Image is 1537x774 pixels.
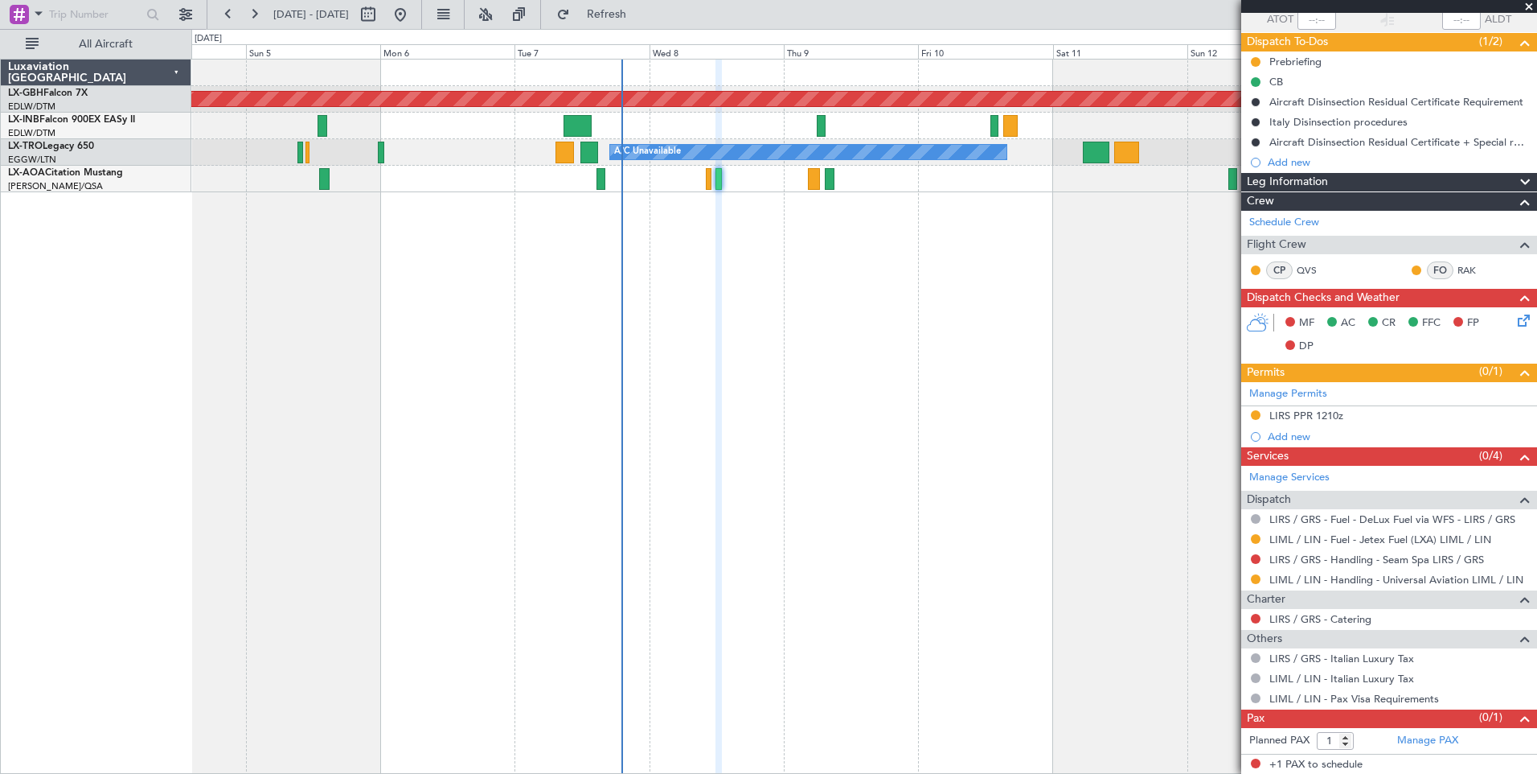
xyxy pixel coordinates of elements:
[1269,553,1484,566] a: LIRS / GRS - Handling - Seam Spa LIRS / GRS
[650,44,784,59] div: Wed 8
[246,44,380,59] div: Sun 5
[8,142,94,151] a: LX-TROLegacy 650
[1467,315,1479,331] span: FP
[8,168,45,178] span: LX-AOA
[1053,44,1187,59] div: Sat 11
[8,89,88,98] a: LX-GBHFalcon 7X
[784,44,918,59] div: Thu 9
[42,39,170,50] span: All Aircraft
[1269,75,1283,89] div: CB
[1247,236,1306,254] span: Flight Crew
[1247,289,1400,307] span: Dispatch Checks and Weather
[1479,33,1502,50] span: (1/2)
[195,32,222,46] div: [DATE]
[380,44,514,59] div: Mon 6
[1268,155,1529,169] div: Add new
[573,9,641,20] span: Refresh
[1249,470,1330,486] a: Manage Services
[1268,430,1529,443] div: Add new
[8,101,55,113] a: EDLW/DTM
[1269,533,1491,546] a: LIML / LIN - Fuel - Jetex Fuel (LXA) LIML / LIN
[1249,733,1310,749] label: Planned PAX
[1269,95,1523,109] div: Aircraft Disinsection Residual Certificate Requirement
[1397,733,1458,749] a: Manage PAX
[1427,261,1453,279] div: FO
[8,142,43,151] span: LX-TRO
[273,7,349,22] span: [DATE] - [DATE]
[614,140,681,164] div: A/C Unavailable
[1269,573,1523,587] a: LIML / LIN - Handling - Universal Aviation LIML / LIN
[1485,12,1511,28] span: ALDT
[49,2,141,27] input: Trip Number
[1247,491,1291,509] span: Dispatch
[1249,215,1319,231] a: Schedule Crew
[1247,173,1328,191] span: Leg Information
[8,180,103,192] a: [PERSON_NAME]/QSA
[1247,710,1264,728] span: Pax
[1269,652,1414,665] a: LIRS / GRS - Italian Luxury Tax
[1267,12,1293,28] span: ATOT
[1269,692,1439,706] a: LIML / LIN - Pax Visa Requirements
[1479,709,1502,726] span: (0/1)
[1266,261,1293,279] div: CP
[1247,591,1285,609] span: Charter
[1297,10,1336,30] input: --:--
[1247,630,1282,648] span: Others
[1269,409,1343,422] div: LIRS PPR 1210z
[1457,263,1494,278] a: RAK
[1247,33,1328,51] span: Dispatch To-Dos
[1269,612,1371,626] a: LIRS / GRS - Catering
[1247,364,1285,382] span: Permits
[8,115,39,125] span: LX-INB
[1299,339,1314,355] span: DP
[1297,263,1333,278] a: QVS
[549,2,646,27] button: Refresh
[1269,513,1515,526] a: LIRS / GRS - Fuel - DeLux Fuel via WFS - LIRS / GRS
[1269,757,1363,773] span: +1 PAX to schedule
[514,44,649,59] div: Tue 7
[8,168,123,178] a: LX-AOACitation Mustang
[1247,447,1289,466] span: Services
[1269,55,1322,68] div: Prebriefing
[1479,363,1502,380] span: (0/1)
[8,127,55,139] a: EDLW/DTM
[1269,115,1408,129] div: Italy Disinsection procedures
[1269,135,1529,149] div: Aircraft Disinsection Residual Certificate + Special request
[8,89,43,98] span: LX-GBH
[18,31,174,57] button: All Aircraft
[1479,447,1502,464] span: (0/4)
[918,44,1052,59] div: Fri 10
[1247,192,1274,211] span: Crew
[1341,315,1355,331] span: AC
[1422,315,1441,331] span: FFC
[1187,44,1322,59] div: Sun 12
[1269,672,1414,685] a: LIML / LIN - Italian Luxury Tax
[8,115,135,125] a: LX-INBFalcon 900EX EASy II
[8,154,56,166] a: EGGW/LTN
[1299,315,1314,331] span: MF
[1249,386,1327,402] a: Manage Permits
[1382,315,1396,331] span: CR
